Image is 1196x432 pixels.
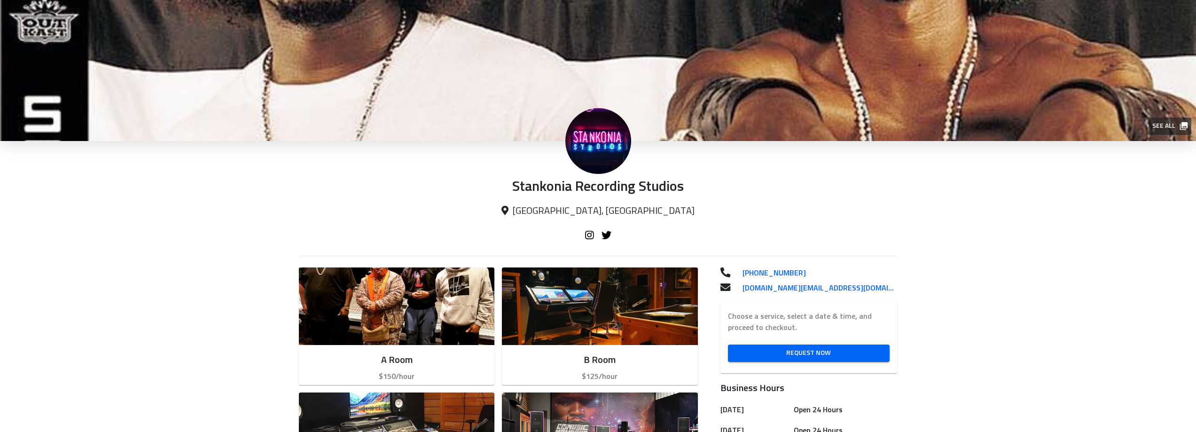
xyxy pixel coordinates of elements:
[1152,120,1187,132] span: See all
[565,108,631,174] img: Stankonia Recording Studios
[735,347,882,359] span: Request Now
[509,353,690,368] h6: B Room
[502,267,697,385] button: B Room$125/hour
[735,283,897,294] a: [DOMAIN_NAME][EMAIL_ADDRESS][DOMAIN_NAME]
[299,205,897,217] p: [GEOGRAPHIC_DATA], [GEOGRAPHIC_DATA]
[1149,118,1191,135] button: See all
[299,267,494,385] button: A Room$150/hour
[299,267,494,345] img: Room image
[509,371,690,382] p: $125/hour
[502,267,697,345] img: Room image
[728,311,890,333] label: Choose a service, select a date & time, and proceed to checkout.
[299,179,897,196] p: Stankonia Recording Studios
[728,345,890,362] a: Request Now
[735,267,897,279] a: [PHONE_NUMBER]
[720,403,790,416] h6: [DATE]
[306,371,487,382] p: $150/hour
[720,381,897,396] h6: Business Hours
[306,353,487,368] h6: A Room
[794,403,893,416] h6: Open 24 Hours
